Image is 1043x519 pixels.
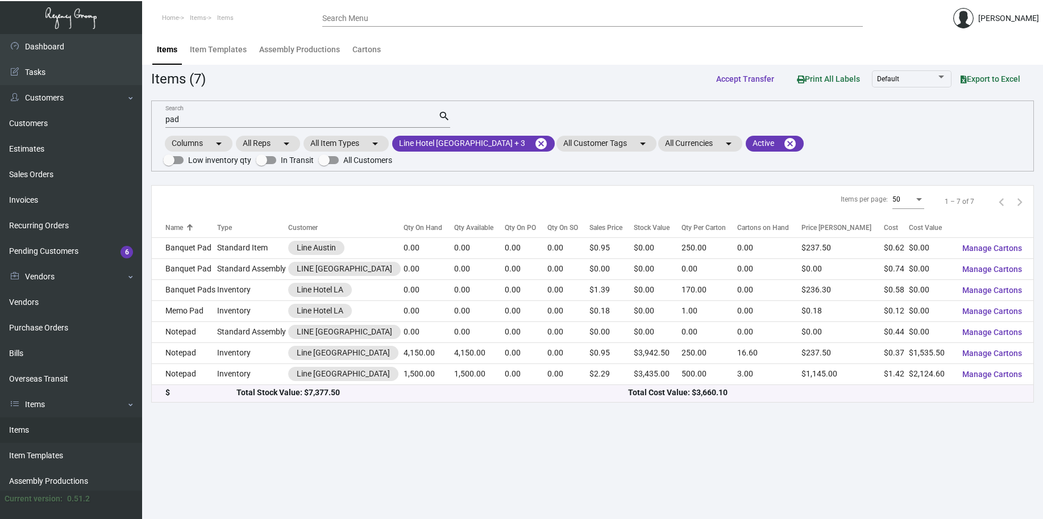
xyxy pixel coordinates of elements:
[682,237,738,258] td: 250.00
[953,238,1031,258] button: Manage Cartons
[190,14,206,22] span: Items
[236,136,300,152] mat-chip: All Reps
[534,137,548,150] mat-icon: cancel
[909,363,953,384] td: $2,124.60
[152,300,217,321] td: Memo Pad
[152,342,217,363] td: Notepad
[801,223,884,233] div: Price [PERSON_NAME]
[297,242,336,254] div: Line Austin
[634,223,670,233] div: Stock Value
[634,279,681,300] td: $0.00
[682,321,738,342] td: 0.00
[951,69,1029,89] button: Export to Excel
[589,223,622,233] div: Sales Price
[884,237,909,258] td: $0.62
[953,8,974,28] img: admin@bootstrapmaster.com
[634,321,681,342] td: $0.00
[707,69,783,89] button: Accept Transfer
[152,363,217,384] td: Notepad
[797,74,860,83] span: Print All Labels
[547,223,589,233] div: Qty On SO
[682,342,738,363] td: 250.00
[801,342,884,363] td: $237.50
[217,342,288,363] td: Inventory
[404,300,454,321] td: 0.00
[962,328,1022,337] span: Manage Cartons
[953,301,1031,321] button: Manage Cartons
[634,237,681,258] td: $0.00
[801,223,871,233] div: Price [PERSON_NAME]
[165,223,183,233] div: Name
[454,279,505,300] td: 0.00
[589,237,634,258] td: $0.95
[589,279,634,300] td: $1.39
[909,223,953,233] div: Cost Value
[628,387,1020,399] div: Total Cost Value: $3,660.10
[945,196,974,207] div: 1 – 7 of 7
[589,223,634,233] div: Sales Price
[556,136,656,152] mat-chip: All Customer Tags
[236,387,628,399] div: Total Stock Value: $7,377.50
[892,195,900,203] span: 50
[67,493,90,505] div: 0.51.2
[505,237,547,258] td: 0.00
[454,237,505,258] td: 0.00
[961,74,1020,83] span: Export to Excel
[404,363,454,384] td: 1,500.00
[589,363,634,384] td: $2.29
[909,223,942,233] div: Cost Value
[658,136,742,152] mat-chip: All Currencies
[454,342,505,363] td: 4,150.00
[801,279,884,300] td: $236.30
[909,279,953,300] td: $0.00
[297,305,343,317] div: Line Hotel LA
[737,342,801,363] td: 16.60
[884,279,909,300] td: $0.58
[505,300,547,321] td: 0.00
[404,223,454,233] div: Qty On Hand
[217,279,288,300] td: Inventory
[297,263,392,275] div: LINE [GEOGRAPHIC_DATA]
[505,363,547,384] td: 0.00
[217,237,288,258] td: Standard Item
[368,137,382,150] mat-icon: arrow_drop_down
[737,223,801,233] div: Cartons on Hand
[352,44,381,56] div: Cartons
[801,237,884,258] td: $237.50
[737,321,801,342] td: 0.00
[152,279,217,300] td: Banquet Pads
[165,387,236,399] div: $
[505,321,547,342] td: 0.00
[404,258,454,279] td: 0.00
[259,44,340,56] div: Assembly Productions
[165,223,217,233] div: Name
[454,300,505,321] td: 0.00
[953,364,1031,384] button: Manage Cartons
[682,223,738,233] div: Qty Per Carton
[547,300,589,321] td: 0.00
[962,244,1022,253] span: Manage Cartons
[152,258,217,279] td: Banquet Pad
[404,342,454,363] td: 4,150.00
[404,237,454,258] td: 0.00
[953,280,1031,300] button: Manage Cartons
[884,342,909,363] td: $0.37
[404,321,454,342] td: 0.00
[788,68,869,89] button: Print All Labels
[217,258,288,279] td: Standard Assembly
[343,153,392,167] span: All Customers
[962,370,1022,379] span: Manage Cartons
[547,258,589,279] td: 0.00
[962,307,1022,316] span: Manage Cartons
[877,75,899,83] span: Default
[801,321,884,342] td: $0.00
[801,363,884,384] td: $1,145.00
[737,363,801,384] td: 3.00
[1011,192,1029,211] button: Next page
[212,137,226,150] mat-icon: arrow_drop_down
[636,137,650,150] mat-icon: arrow_drop_down
[589,300,634,321] td: $0.18
[634,342,681,363] td: $3,942.50
[505,279,547,300] td: 0.00
[505,342,547,363] td: 0.00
